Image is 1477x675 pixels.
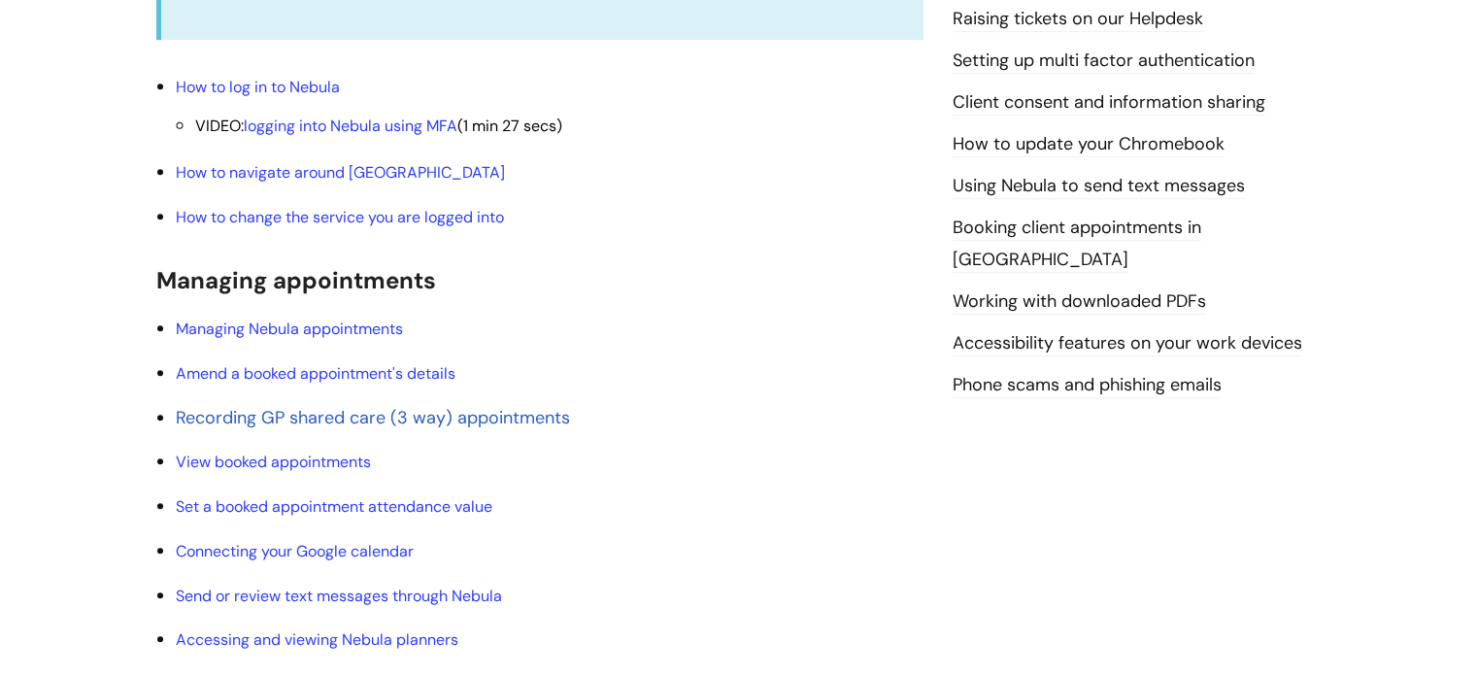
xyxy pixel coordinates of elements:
[176,496,492,517] a: Set a booked appointment attendance value
[953,49,1255,74] a: Setting up multi factor authentication
[953,216,1201,272] a: Booking client appointments in [GEOGRAPHIC_DATA]
[176,406,570,429] a: Recording GP shared care (3 way) appointments
[195,116,562,136] span: VIDEO: (1 min 27 secs)
[176,586,502,606] a: Send or review text messages through Nebula
[176,452,371,472] a: View booked appointments
[176,629,458,650] a: Accessing and viewing Nebula planners
[176,363,455,384] a: Amend a booked appointment's details
[953,289,1206,315] a: Working with downloaded PDFs
[176,319,403,339] a: Managing Nebula appointments
[953,90,1265,116] a: Client consent and information sharing
[176,162,505,183] a: How to navigate around [GEOGRAPHIC_DATA]
[953,132,1225,157] a: How to update your Chromebook
[176,541,414,561] a: Connecting your Google calendar
[953,331,1302,356] a: Accessibility features on your work devices
[953,373,1222,398] a: Phone scams and phishing emails
[953,174,1245,199] a: Using Nebula to send text messages
[176,77,340,97] a: How to log in to Nebula
[156,265,436,295] span: Managing appointments
[244,116,457,136] a: logging into Nebula using MFA
[953,7,1203,32] a: Raising tickets on our Helpdesk
[176,207,504,227] a: How to change the service you are logged into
